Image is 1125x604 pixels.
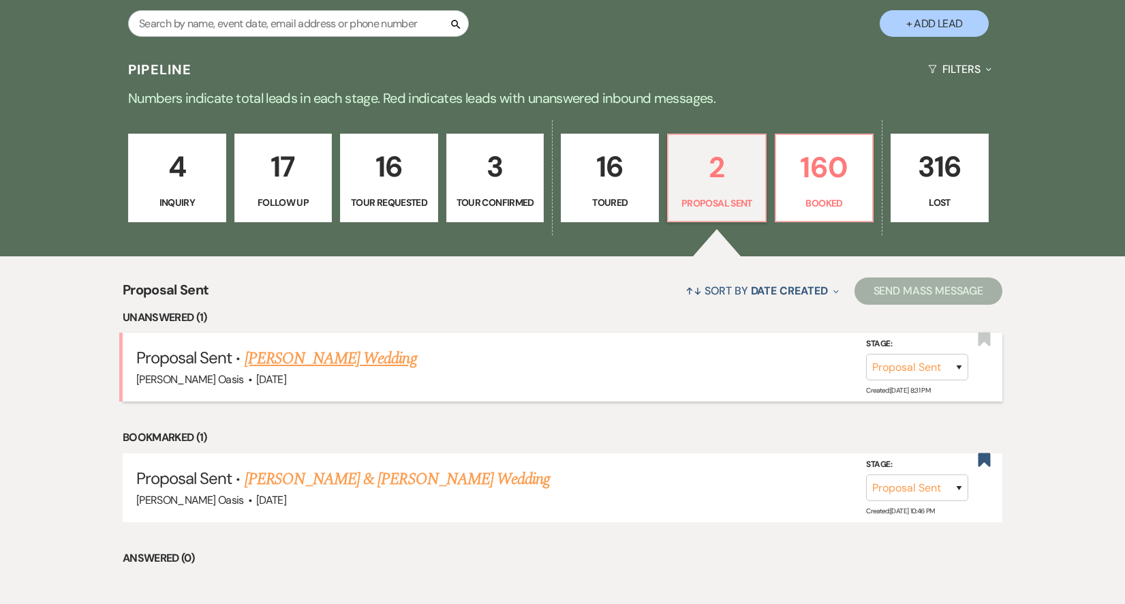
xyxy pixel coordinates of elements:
[784,196,865,211] p: Booked
[685,284,702,298] span: ↑↓
[245,346,417,371] a: [PERSON_NAME] Wedding
[880,10,989,37] button: + Add Lead
[899,195,980,210] p: Lost
[128,134,226,222] a: 4Inquiry
[446,134,544,222] a: 3Tour Confirmed
[866,386,930,395] span: Created: [DATE] 8:31 PM
[455,195,536,210] p: Tour Confirmed
[123,280,209,309] span: Proposal Sent
[570,195,650,210] p: Toured
[923,51,997,87] button: Filters
[866,337,968,352] label: Stage:
[256,493,286,507] span: [DATE]
[137,195,217,210] p: Inquiry
[455,144,536,190] p: 3
[680,273,844,309] button: Sort By Date Created
[136,468,232,489] span: Proposal Sent
[137,144,217,190] p: 4
[136,372,244,387] span: [PERSON_NAME] Oasis
[561,134,659,222] a: 16Toured
[667,134,767,222] a: 2Proposal Sent
[72,87,1053,109] p: Numbers indicate total leads in each stage. Red indicates leads with unanswered inbound messages.
[128,60,192,79] h3: Pipeline
[243,144,324,190] p: 17
[784,145,865,190] p: 160
[751,284,828,298] span: Date Created
[243,195,324,210] p: Follow Up
[123,309,1002,327] li: Unanswered (1)
[128,10,469,37] input: Search by name, event date, email address or phone number
[570,144,650,190] p: 16
[256,372,286,387] span: [DATE]
[123,429,1002,447] li: Bookmarked (1)
[234,134,333,222] a: 17Follow Up
[775,134,874,222] a: 160Booked
[677,145,757,190] p: 2
[136,493,244,507] span: [PERSON_NAME] Oasis
[340,134,438,222] a: 16Tour Requested
[349,144,429,190] p: 16
[891,134,989,222] a: 316Lost
[677,196,757,211] p: Proposal Sent
[245,467,550,492] a: [PERSON_NAME] & [PERSON_NAME] Wedding
[136,347,232,368] span: Proposal Sent
[866,507,934,515] span: Created: [DATE] 10:46 PM
[854,277,1003,305] button: Send Mass Message
[349,195,429,210] p: Tour Requested
[123,549,1002,567] li: Answered (0)
[866,457,968,472] label: Stage:
[899,144,980,190] p: 316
